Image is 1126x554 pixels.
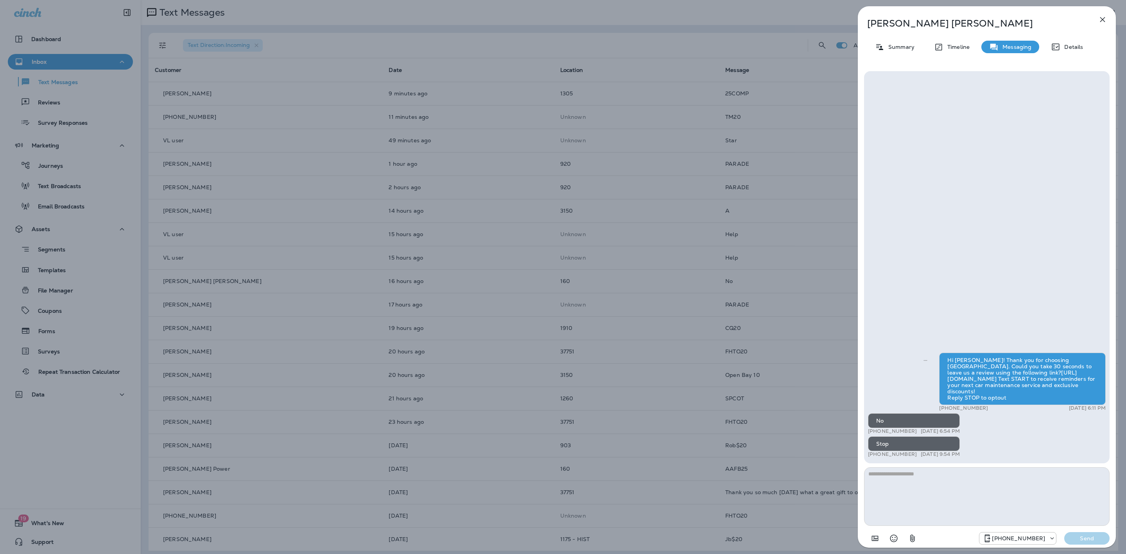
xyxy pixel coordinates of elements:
[921,428,960,434] p: [DATE] 6:54 PM
[886,531,902,546] button: Select an emoji
[867,18,1081,29] p: [PERSON_NAME] [PERSON_NAME]
[939,405,988,411] p: [PHONE_NUMBER]
[1069,405,1106,411] p: [DATE] 6:11 PM
[868,413,960,428] div: No
[923,356,927,363] span: Sent
[921,451,960,457] p: [DATE] 9:54 PM
[979,534,1056,543] div: +1 (734) 808-3643
[939,353,1106,405] div: Hi [PERSON_NAME]! Thank you for choosing [GEOGRAPHIC_DATA]. Could you take 30 seconds to leave us...
[867,531,883,546] button: Add in a premade template
[1060,44,1083,50] p: Details
[992,535,1045,541] p: [PHONE_NUMBER]
[943,44,970,50] p: Timeline
[868,451,917,457] p: [PHONE_NUMBER]
[884,44,914,50] p: Summary
[868,428,917,434] p: [PHONE_NUMBER]
[868,436,960,451] div: Stop
[999,44,1031,50] p: Messaging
